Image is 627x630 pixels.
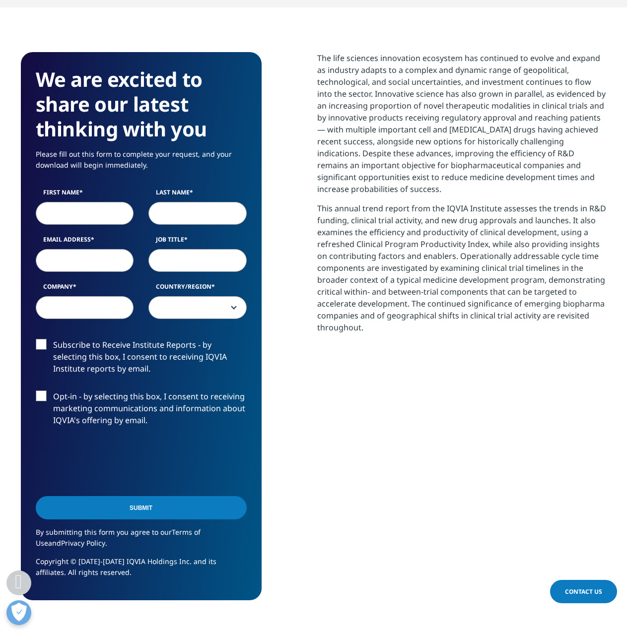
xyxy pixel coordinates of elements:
label: Last Name [148,188,247,202]
input: Submit [36,496,247,519]
p: The life sciences innovation ecosystem has continued to evolve and expand as industry adapts to a... [317,52,607,202]
button: Open Preferences [6,600,31,625]
label: Subscribe to Receive Institute Reports - by selecting this box, I consent to receiving IQVIA Inst... [36,339,247,380]
label: Company [36,282,134,296]
label: Opt-in - by selecting this box, I consent to receiving marketing communications and information a... [36,390,247,432]
a: Contact Us [550,580,617,603]
span: Contact Us [565,587,602,596]
p: Copyright © [DATE]-[DATE] IQVIA Holdings Inc. and its affiliates. All rights reserved. [36,556,247,585]
p: Please fill out this form to complete your request, and your download will begin immediately. [36,149,247,178]
label: First Name [36,188,134,202]
p: This annual trend report from the IQVIA Institute assesses the trends in R&D funding, clinical tr... [317,202,607,341]
a: Privacy Policy [61,538,105,548]
iframe: reCAPTCHA [36,442,187,481]
label: Country/Region [148,282,247,296]
h3: We are excited to share our latest thinking with you [36,67,247,141]
label: Job Title [148,235,247,249]
label: Email Address [36,235,134,249]
p: By submitting this form you agree to our and . [36,527,247,556]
